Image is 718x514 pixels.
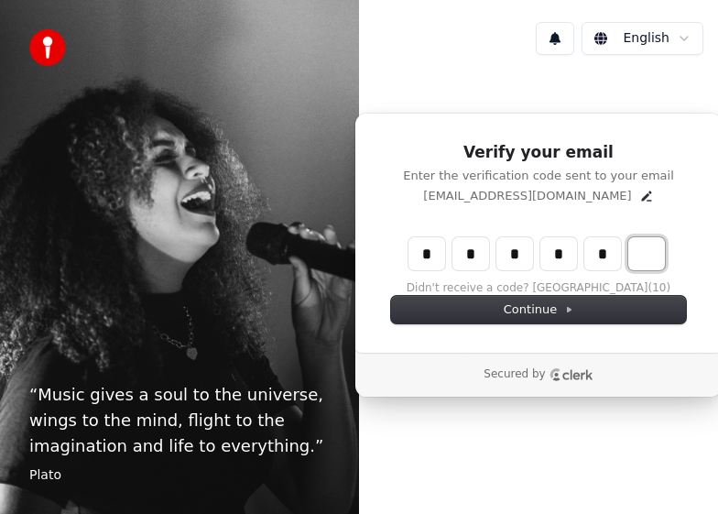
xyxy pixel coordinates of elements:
h1: Verify your email [391,142,686,164]
input: Digit 5 [584,237,621,270]
a: Clerk logo [549,368,593,381]
input: Digit 6 [628,237,665,270]
button: Continue [391,296,686,323]
img: youka [29,29,66,66]
p: “ Music gives a soul to the universe, wings to the mind, flight to the imagination and life to ev... [29,382,330,459]
div: Verification code input [405,234,669,274]
span: Continue [504,301,573,318]
p: Enter the verification code sent to your email [391,168,686,184]
footer: Plato [29,466,330,485]
input: Digit 4 [540,237,577,270]
button: Edit [639,189,654,203]
input: Digit 2 [452,237,489,270]
p: Secured by [484,367,545,382]
p: [EMAIL_ADDRESS][DOMAIN_NAME] [423,188,631,204]
input: Enter verification code. Digit 1 [408,237,445,270]
input: Digit 3 [496,237,533,270]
